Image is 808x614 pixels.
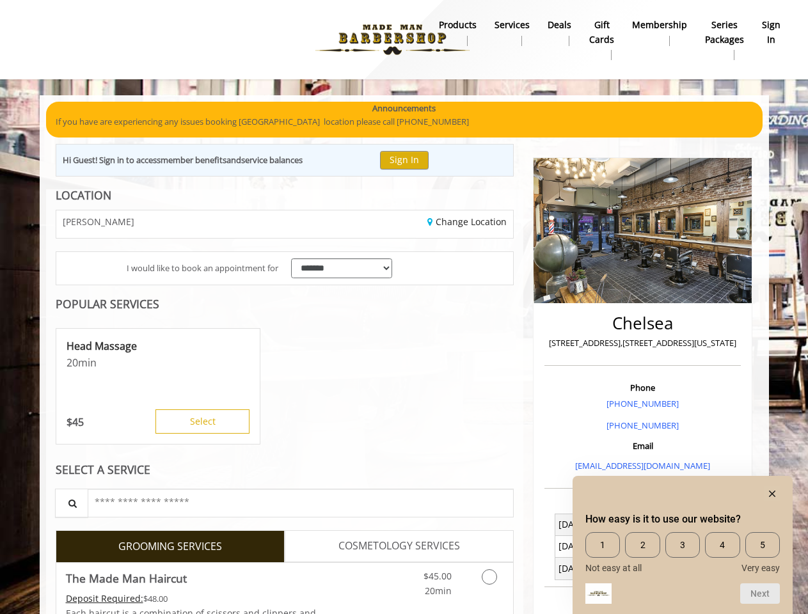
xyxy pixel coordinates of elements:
[548,441,738,450] h3: Email
[78,356,97,370] span: min
[606,420,679,431] a: [PHONE_NUMBER]
[606,398,679,409] a: [PHONE_NUMBER]
[427,216,507,228] a: Change Location
[66,592,143,604] span: This service needs some Advance to be paid before we block your appointment
[548,336,738,350] p: [STREET_ADDRESS],[STREET_ADDRESS][US_STATE]
[67,415,84,429] p: 45
[585,532,620,558] span: 1
[338,538,460,555] span: COSMETOLOGY SERVICES
[696,16,753,63] a: Series packagesSeries packages
[580,16,623,63] a: Gift cardsgift cards
[764,486,780,501] button: Hide survey
[439,18,477,32] b: products
[380,151,429,169] button: Sign In
[56,115,753,129] p: If you have are experiencing any issues booking [GEOGRAPHIC_DATA] location please call [PHONE_NUM...
[753,16,789,49] a: sign insign in
[705,18,744,47] b: Series packages
[741,563,780,573] span: Very easy
[425,585,452,597] span: 20min
[161,154,226,166] b: member benefits
[241,154,303,166] b: service balances
[118,539,222,555] span: GROOMING SERVICES
[424,570,452,582] span: $45.00
[55,489,88,517] button: Service Search
[66,592,323,606] div: $48.00
[548,314,738,333] h2: Chelsea
[585,563,642,573] span: Not easy at all
[486,16,539,49] a: ServicesServices
[745,532,780,558] span: 5
[67,415,72,429] span: $
[575,460,710,471] a: [EMAIL_ADDRESS][DOMAIN_NAME]
[372,102,436,115] b: Announcements
[305,4,480,75] img: Made Man Barbershop logo
[67,339,250,353] p: Head Massage
[66,569,187,587] b: The Made Man Haircut
[548,383,738,392] h3: Phone
[585,512,780,527] h2: How easy is it to use our website? Select an option from 1 to 5, with 1 being Not easy at all and...
[544,500,741,508] h3: Opening Hours
[127,262,278,275] span: I would like to book an appointment for
[67,356,250,370] p: 20
[585,486,780,604] div: How easy is it to use our website? Select an option from 1 to 5, with 1 being Not easy at all and...
[623,16,696,49] a: MembershipMembership
[762,18,780,47] b: sign in
[430,16,486,49] a: Productsproducts
[63,153,303,167] div: Hi Guest! Sign in to access and
[740,583,780,604] button: Next question
[555,558,643,579] td: [DATE]
[555,514,643,535] td: [DATE] To [DATE]
[56,187,111,203] b: LOCATION
[625,532,660,558] span: 2
[585,532,780,573] div: How easy is it to use our website? Select an option from 1 to 5, with 1 being Not easy at all and...
[56,296,159,311] b: POPULAR SERVICES
[56,464,514,476] div: SELECT A SERVICE
[548,18,571,32] b: Deals
[589,18,614,47] b: gift cards
[665,532,700,558] span: 3
[155,409,250,434] button: Select
[632,18,687,32] b: Membership
[705,532,740,558] span: 4
[495,18,530,32] b: Services
[555,535,643,557] td: [DATE]
[539,16,580,49] a: DealsDeals
[63,217,134,226] span: [PERSON_NAME]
